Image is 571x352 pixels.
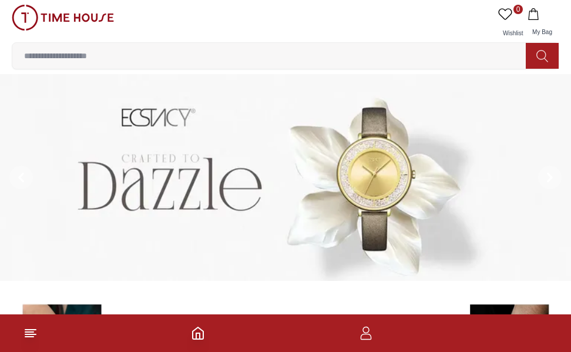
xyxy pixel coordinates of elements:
[12,5,114,31] img: ...
[496,5,525,42] a: 0Wishlist
[191,326,205,340] a: Home
[498,30,528,36] span: Wishlist
[525,5,559,42] button: My Bag
[513,5,523,14] span: 0
[528,29,557,35] span: My Bag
